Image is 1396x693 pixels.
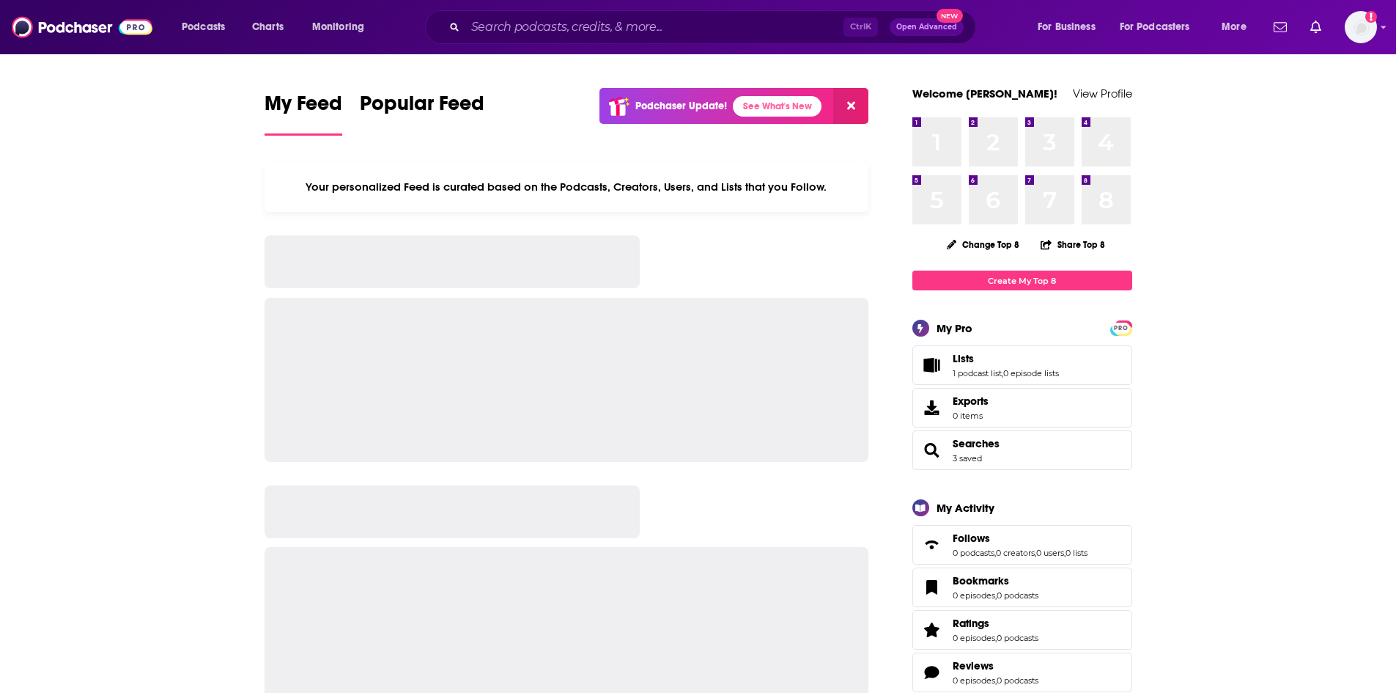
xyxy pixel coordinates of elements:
[953,395,989,408] span: Exports
[912,87,1057,100] a: Welcome [PERSON_NAME]!
[1120,17,1190,37] span: For Podcasters
[953,532,1087,545] a: Follows
[265,162,869,212] div: Your personalized Feed is curated based on the Podcasts, Creators, Users, and Lists that you Follow.
[937,9,963,23] span: New
[917,577,947,598] a: Bookmarks
[996,548,1035,558] a: 0 creators
[1112,323,1130,334] span: PRO
[938,235,1029,254] button: Change Top 8
[917,397,947,418] span: Exports
[1304,15,1327,40] a: Show notifications dropdown
[912,525,1132,565] span: Follows
[912,568,1132,607] span: Bookmarks
[995,633,997,643] span: ,
[917,355,947,375] a: Lists
[12,13,152,41] img: Podchaser - Follow, Share and Rate Podcasts
[997,675,1038,686] a: 0 podcasts
[896,23,957,31] span: Open Advanced
[265,91,342,125] span: My Feed
[733,96,821,117] a: See What's New
[1040,230,1106,259] button: Share Top 8
[182,17,225,37] span: Podcasts
[953,574,1038,587] a: Bookmarks
[360,91,484,125] span: Popular Feed
[1345,11,1377,43] img: User Profile
[1002,368,1003,378] span: ,
[997,633,1038,643] a: 0 podcasts
[953,617,989,630] span: Ratings
[635,100,727,112] p: Podchaser Update!
[1036,548,1064,558] a: 0 users
[1365,11,1377,23] svg: Add a profile image
[953,532,990,545] span: Follows
[953,453,982,463] a: 3 saved
[937,501,994,515] div: My Activity
[953,675,995,686] a: 0 episodes
[994,548,996,558] span: ,
[912,430,1132,470] span: Searches
[1073,87,1132,100] a: View Profile
[360,91,484,136] a: Popular Feed
[912,653,1132,692] span: Reviews
[1003,368,1059,378] a: 0 episode lists
[953,352,1059,365] a: Lists
[1064,548,1066,558] span: ,
[953,437,1000,450] a: Searches
[912,388,1132,428] a: Exports
[171,15,244,39] button: open menu
[1112,322,1130,333] a: PRO
[1345,11,1377,43] span: Logged in as WesBurdett
[912,610,1132,650] span: Ratings
[917,535,947,555] a: Follows
[912,271,1132,290] a: Create My Top 8
[843,18,878,37] span: Ctrl K
[953,590,995,601] a: 0 episodes
[265,91,342,136] a: My Feed
[1066,548,1087,558] a: 0 lists
[995,590,997,601] span: ,
[953,368,1002,378] a: 1 podcast list
[953,659,1038,672] a: Reviews
[953,411,989,421] span: 0 items
[1027,15,1114,39] button: open menu
[312,17,364,37] span: Monitoring
[953,574,1009,587] span: Bookmarks
[1110,15,1211,39] button: open menu
[890,18,964,36] button: Open AdvancedNew
[1345,11,1377,43] button: Show profile menu
[953,352,974,365] span: Lists
[1222,17,1247,37] span: More
[917,620,947,640] a: Ratings
[243,15,292,39] a: Charts
[917,662,947,683] a: Reviews
[302,15,383,39] button: open menu
[953,633,995,643] a: 0 episodes
[1211,15,1265,39] button: open menu
[997,590,1038,601] a: 0 podcasts
[937,321,972,335] div: My Pro
[1268,15,1293,40] a: Show notifications dropdown
[917,440,947,461] a: Searches
[953,617,1038,630] a: Ratings
[252,17,284,37] span: Charts
[1035,548,1036,558] span: ,
[912,345,1132,385] span: Lists
[995,675,997,686] span: ,
[439,10,990,44] div: Search podcasts, credits, & more...
[953,548,994,558] a: 0 podcasts
[1038,17,1096,37] span: For Business
[953,659,994,672] span: Reviews
[465,15,843,39] input: Search podcasts, credits, & more...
